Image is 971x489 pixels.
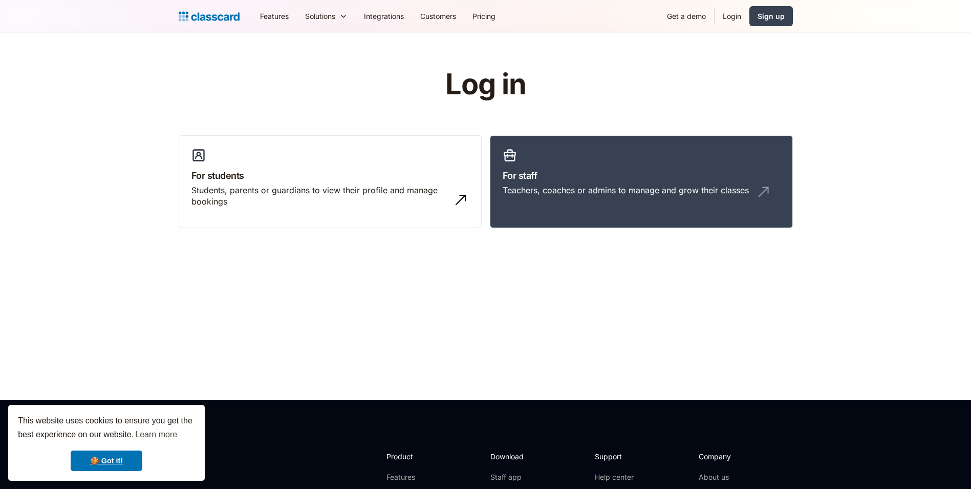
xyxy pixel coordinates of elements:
[323,69,648,100] h1: Log in
[699,451,767,462] h2: Company
[749,6,793,26] a: Sign up
[191,185,448,208] div: Students, parents or guardians to view their profile and manage bookings
[71,451,142,471] a: dismiss cookie message
[715,5,749,28] a: Login
[490,451,532,462] h2: Download
[179,135,482,229] a: For studentsStudents, parents or guardians to view their profile and manage bookings
[191,169,469,182] h3: For students
[356,5,412,28] a: Integrations
[412,5,464,28] a: Customers
[699,472,767,482] a: About us
[503,169,780,182] h3: For staff
[18,415,195,442] span: This website uses cookies to ensure you get the best experience on our website.
[386,472,441,482] a: Features
[297,5,356,28] div: Solutions
[134,427,179,442] a: learn more about cookies
[595,451,636,462] h2: Support
[490,135,793,229] a: For staffTeachers, coaches or admins to manage and grow their classes
[464,5,504,28] a: Pricing
[386,451,441,462] h2: Product
[503,185,749,196] div: Teachers, coaches or admins to manage and grow their classes
[490,472,532,482] a: Staff app
[179,9,240,24] a: home
[252,5,297,28] a: Features
[8,405,205,481] div: cookieconsent
[595,472,636,482] a: Help center
[758,11,785,22] div: Sign up
[305,11,335,22] div: Solutions
[659,5,714,28] a: Get a demo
